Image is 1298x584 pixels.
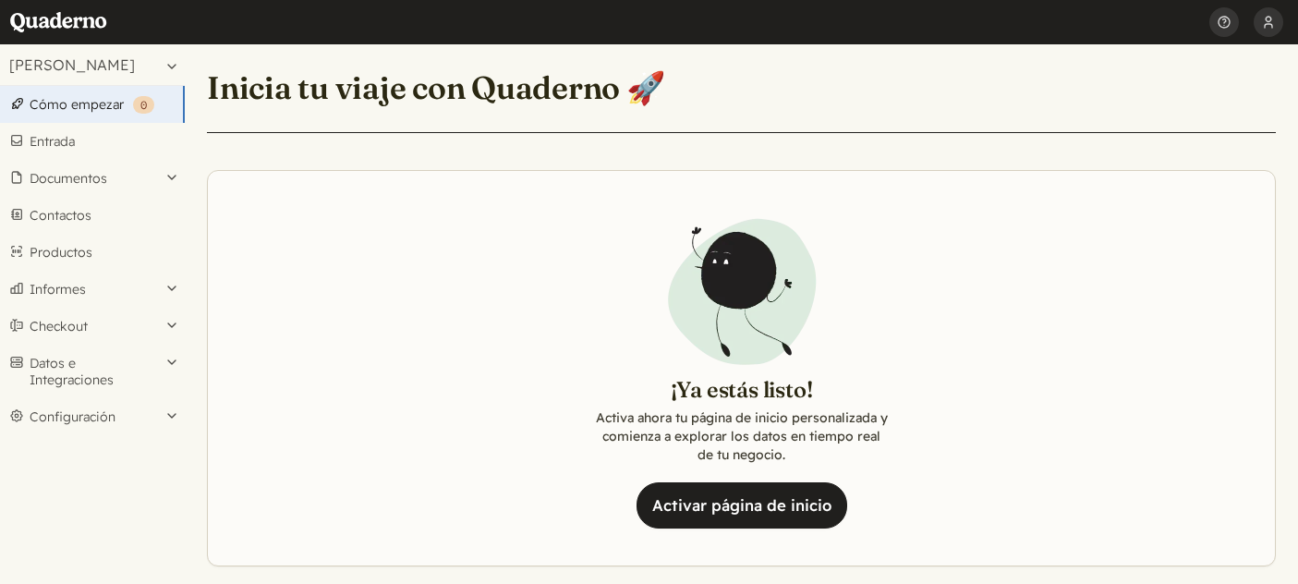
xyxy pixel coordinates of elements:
h1: Inicia tu viaje con Quaderno 🚀 [207,68,666,108]
span: 0 [140,98,147,112]
p: Activa ahora tu página de inicio personalizada y comienza a explorar los datos en tiempo real de ... [594,408,890,464]
h2: ¡Ya estás listo! [594,375,890,405]
img: Illustration of Qoodle jumping [659,208,825,375]
a: Activar página de inicio [637,482,847,529]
